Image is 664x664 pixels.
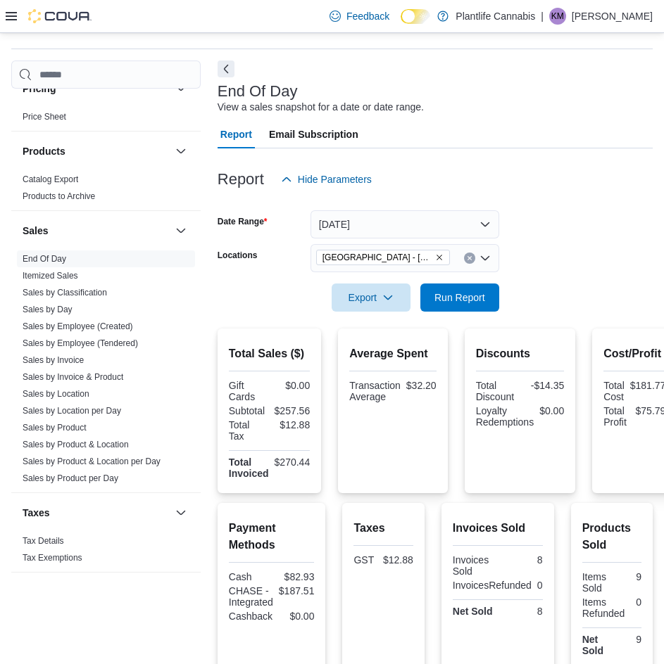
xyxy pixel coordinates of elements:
[218,60,234,77] button: Next
[23,423,87,433] a: Sales by Product
[23,111,66,122] span: Price Sheet
[346,9,389,23] span: Feedback
[353,520,413,537] h2: Taxes
[23,440,129,449] a: Sales by Product & Location
[11,171,201,210] div: Products
[453,606,493,617] strong: Net Sold
[173,222,189,239] button: Sales
[476,405,534,428] div: Loyalty Redemptions
[582,596,625,619] div: Items Refunded
[476,345,565,362] h2: Discounts
[420,283,499,312] button: Run Report
[272,405,310,416] div: $257.56
[434,290,485,305] span: Run Report
[218,171,264,188] h3: Report
[311,210,499,238] button: [DATE]
[11,108,201,131] div: Pricing
[23,144,170,158] button: Products
[541,8,544,25] p: |
[322,250,432,264] span: [GEOGRAPHIC_DATA] - [GEOGRAPHIC_DATA]
[23,473,118,483] a: Sales by Product per Day
[23,224,170,238] button: Sales
[279,585,315,596] div: $187.51
[23,82,56,96] h3: Pricing
[275,165,377,193] button: Hide Parameters
[218,83,298,100] h3: End Of Day
[11,532,201,572] div: Taxes
[23,439,129,450] span: Sales by Product & Location
[603,380,625,402] div: Total Cost
[615,571,641,582] div: 9
[23,288,107,298] a: Sales by Classification
[23,191,95,201] a: Products to Archive
[522,380,564,391] div: -$14.35
[353,554,377,566] div: GST
[23,372,123,382] a: Sales by Invoice & Product
[537,580,543,591] div: 0
[23,224,49,238] h3: Sales
[23,305,73,314] a: Sales by Day
[23,174,78,184] a: Catalog Export
[218,250,258,261] label: Locations
[23,174,78,185] span: Catalog Export
[582,634,603,656] strong: Net Sold
[23,422,87,433] span: Sales by Product
[272,419,310,430] div: $12.88
[23,535,64,547] span: Tax Details
[23,270,78,281] span: Itemized Sales
[23,304,73,315] span: Sales by Day
[453,554,495,577] div: Invoices Sold
[23,371,123,383] span: Sales by Invoice & Product
[453,580,532,591] div: InvoicesRefunded
[275,571,315,582] div: $82.93
[332,283,411,312] button: Export
[218,100,424,115] div: View a sales snapshot for a date or date range.
[539,405,564,416] div: $0.00
[316,250,450,265] span: Edmonton - South Common
[23,456,161,466] a: Sales by Product & Location per Day
[229,585,273,608] div: CHASE - Integrated
[23,553,82,563] a: Tax Exemptions
[401,24,401,25] span: Dark Mode
[615,634,641,645] div: 9
[275,456,311,468] div: $270.44
[23,552,82,563] span: Tax Exemptions
[23,506,50,520] h3: Taxes
[229,456,269,479] strong: Total Invoiced
[229,571,269,582] div: Cash
[349,380,401,402] div: Transaction Average
[28,9,92,23] img: Cova
[603,405,629,428] div: Total Profit
[229,345,310,362] h2: Total Sales ($)
[406,380,437,391] div: $32.20
[549,8,566,25] div: Kati Michalec
[23,321,133,331] a: Sales by Employee (Created)
[23,82,170,96] button: Pricing
[456,8,535,25] p: Plantlife Cannabis
[23,144,65,158] h3: Products
[173,143,189,160] button: Products
[401,9,430,24] input: Dark Mode
[220,120,252,148] span: Report
[630,596,641,608] div: 0
[23,389,89,399] a: Sales by Location
[278,611,314,622] div: $0.00
[582,520,641,554] h2: Products Sold
[229,405,267,416] div: Subtotal
[229,419,267,442] div: Total Tax
[269,120,358,148] span: Email Subscription
[476,380,518,402] div: Total Discount
[23,271,78,281] a: Itemized Sales
[23,191,95,202] span: Products to Archive
[349,345,436,362] h2: Average Spent
[340,283,402,312] span: Export
[23,338,138,348] a: Sales by Employee (Tendered)
[229,611,273,622] div: Cashback
[23,456,161,467] span: Sales by Product & Location per Day
[23,388,89,400] span: Sales by Location
[23,253,66,264] span: End Of Day
[435,253,444,262] button: Remove Edmonton - South Common from selection in this group
[453,520,543,537] h2: Invoices Sold
[582,571,609,594] div: Items Sold
[23,355,84,365] a: Sales by Invoice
